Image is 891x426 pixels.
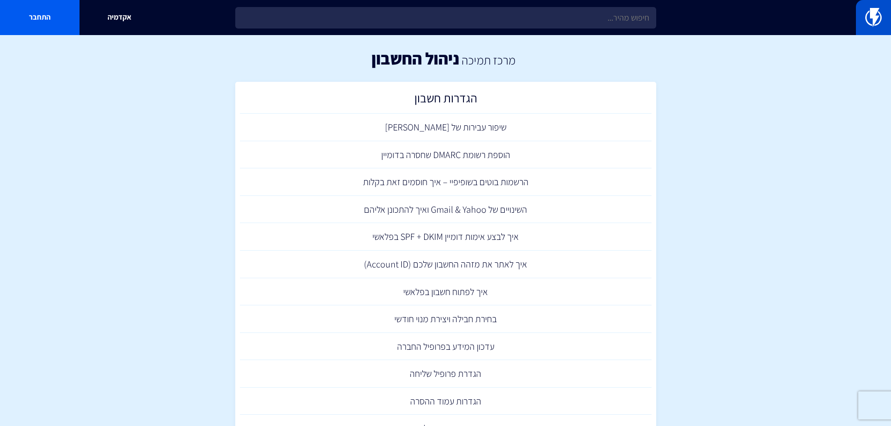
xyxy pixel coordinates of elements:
[240,114,652,141] a: שיפור עבירות של [PERSON_NAME]
[235,7,656,29] input: חיפוש מהיר...
[240,168,652,196] a: הרשמות בוטים בשופיפיי – איך חוסמים זאת בקלות
[240,251,652,278] a: איך לאתר את מזהה החשבון שלכם (Account ID)
[240,87,652,114] a: הגדרות חשבון
[240,223,652,251] a: איך לבצע אימות דומיין SPF + DKIM בפלאשי
[371,49,459,68] h1: ניהול החשבון
[240,360,652,388] a: הגדרת פרופיל שליחה
[240,305,652,333] a: בחירת חבילה ויצירת מנוי חודשי
[245,91,647,109] h2: הגדרות חשבון
[240,333,652,361] a: עדכון המידע בפרופיל החברה
[240,141,652,169] a: הוספת רשומת DMARC שחסרה בדומיין
[462,52,515,68] a: מרכז תמיכה
[240,196,652,224] a: השינויים של Gmail & Yahoo ואיך להתכונן אליהם
[240,278,652,306] a: איך לפתוח חשבון בפלאשי
[240,388,652,415] a: הגדרות עמוד ההסרה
